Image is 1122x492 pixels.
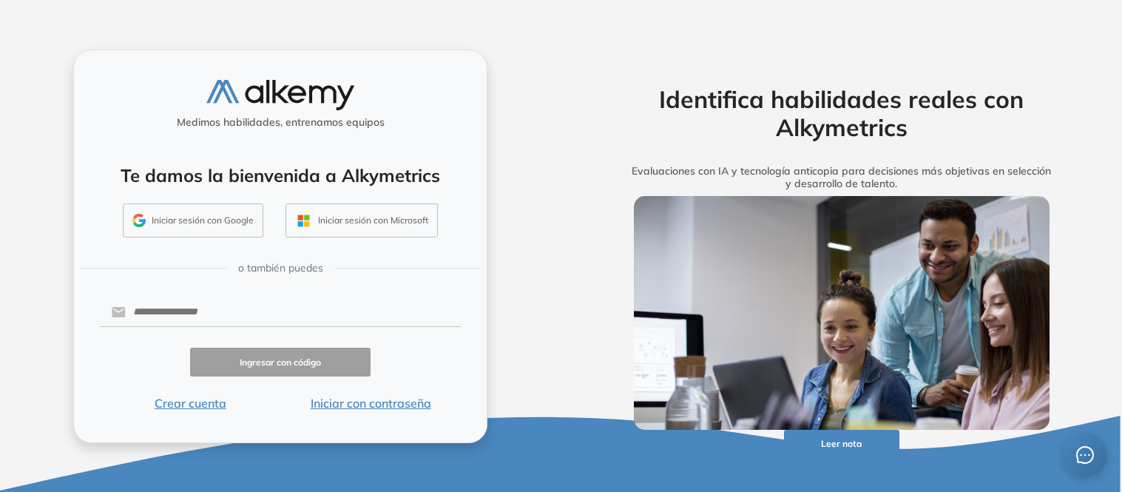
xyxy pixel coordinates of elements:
[80,116,481,129] h5: Medimos habilidades, entrenamos equipos
[285,203,438,237] button: Iniciar sesión con Microsoft
[132,214,146,227] img: GMAIL_ICON
[238,260,323,276] span: o también puedes
[100,394,280,412] button: Crear cuenta
[280,394,461,412] button: Iniciar con contraseña
[123,203,263,237] button: Iniciar sesión con Google
[295,212,312,229] img: OUTLOOK_ICON
[93,165,467,186] h4: Te damos la bienvenida a Alkymetrics
[611,85,1072,142] h2: Identifica habilidades reales con Alkymetrics
[190,348,371,377] button: Ingresar con código
[206,80,354,110] img: logo-alkemy
[1076,446,1094,464] span: message
[611,165,1072,190] h5: Evaluaciones con IA y tecnología anticopia para decisiones más objetivas en selección y desarroll...
[784,430,899,459] button: Leer nota
[634,196,1050,430] img: img-more-info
